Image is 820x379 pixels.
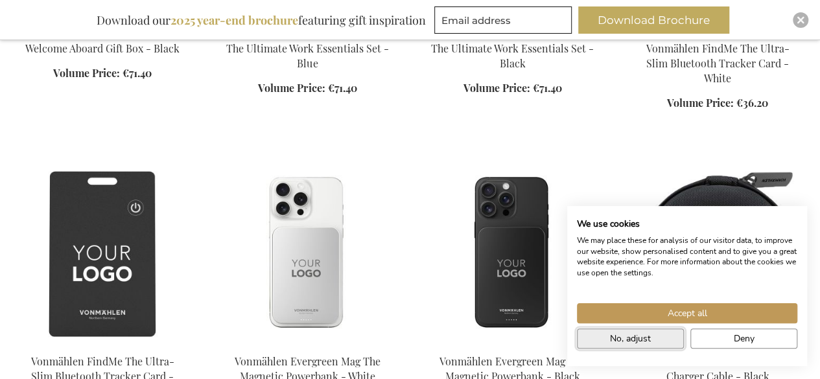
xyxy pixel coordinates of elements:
[431,41,594,70] a: The Ultimate Work Essentials Set - Black
[463,81,530,95] span: Volume Price:
[91,6,432,34] div: Download our featuring gift inspiration
[25,41,180,55] a: Welcome Aboard Gift Box - Black
[610,332,651,345] span: No, adjust
[533,81,562,95] span: €71.40
[797,16,804,24] img: Close
[667,96,734,109] span: Volume Price:
[10,338,194,350] a: Vonmählen FindMe The Ultra-Slim Bluetooth Tracker Card - Black
[793,12,808,28] div: Close
[463,81,562,96] a: Volume Price: €71.40
[215,338,399,350] a: Vonmählen Evergreen Mag The Magnetic Powerbank - White
[434,6,572,34] input: Email address
[736,96,768,109] span: €36.20
[577,328,684,349] button: Adjust cookie preferences
[226,41,389,70] a: The Ultimate Work Essentials Set - Blue
[258,81,357,96] a: Volume Price: €71.40
[421,338,605,350] a: Vonmählen Evergreen Mag The Magnetic Powerbank - Black
[577,303,797,323] button: Accept all cookies
[123,66,152,80] span: €71.40
[690,328,797,349] button: Deny all cookies
[668,306,707,320] span: Accept all
[10,163,194,344] img: Vonmählen FindMe The Ultra-Slim Bluetooth Tracker Card - Black
[53,66,120,80] span: Volume Price:
[421,163,605,344] img: Vonmählen Evergreen Mag The Magnetic Powerbank - Black
[434,6,576,38] form: marketing offers and promotions
[215,163,399,344] img: Vonmählen Evergreen Mag The Magnetic Powerbank - White
[646,41,789,85] a: Vonmählen FindMe The Ultra-Slim Bluetooth Tracker Card - White
[667,96,768,111] a: Volume Price: €36.20
[734,332,755,345] span: Deny
[170,12,298,28] b: 2025 year-end brochure
[258,81,325,95] span: Volume Price:
[577,235,797,279] p: We may place these for analysis of our visitor data, to improve our website, show personalised co...
[578,6,729,34] button: Download Brochure
[577,218,797,230] h2: We use cookies
[53,66,152,81] a: Volume Price: €71.40
[626,163,810,344] img: Vonmählen Allroundo GaN Charger Cable - Black
[327,81,357,95] span: €71.40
